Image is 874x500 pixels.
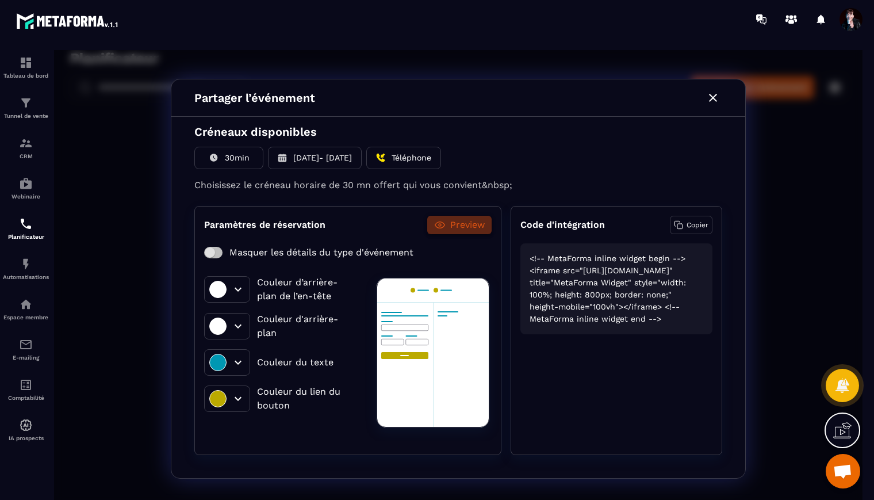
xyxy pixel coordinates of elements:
[19,257,33,271] img: automations
[140,39,261,56] p: Partager l’événement
[3,153,49,159] p: CRM
[3,354,49,361] p: E-mailing
[632,170,654,180] p: Copier
[396,168,431,182] p: Preview
[3,168,49,208] a: automationsautomationsWebinaire
[3,329,49,369] a: emailemailE-mailing
[150,168,271,182] p: Paramètres de réservation
[3,208,49,249] a: schedulerschedulerPlanificateur
[3,128,49,168] a: formationformationCRM
[19,297,33,311] img: automations
[175,196,359,209] p: Masquer les détails du type d'événement
[203,306,279,319] p: Couleur du texte
[338,102,377,114] p: Téléphone
[19,96,33,110] img: formation
[203,335,302,362] p: Couleur du lien du bouton
[466,168,551,182] p: Code d'intégration
[3,314,49,320] p: Espace membre
[140,76,263,87] p: Créneaux disponibles
[16,10,120,31] img: logo
[140,128,668,142] p: Choisissez le créneau horaire de 30 mn offert qui vous convient&nbsp;
[3,234,49,240] p: Planificateur
[3,435,49,441] p: IA prospects
[19,56,33,70] img: formation
[19,177,33,190] img: automations
[19,418,33,432] img: automations
[171,102,195,114] p: 30 min
[3,193,49,200] p: Webinaire
[3,87,49,128] a: formationformationTunnel de vente
[3,47,49,87] a: formationformationTableau de bord
[3,72,49,79] p: Tableau de bord
[466,193,658,284] div: <!-- MetaForma inline widget begin --> <iframe src="[URL][DOMAIN_NAME]" title="MetaForma Widget" ...
[3,274,49,280] p: Automatisations
[3,113,49,119] p: Tunnel de vente
[3,395,49,401] p: Comptabilité
[19,378,33,392] img: accountant
[19,136,33,150] img: formation
[19,338,33,352] img: email
[203,262,302,290] p: Couleur d'arrière-plan
[3,369,49,410] a: accountantaccountantComptabilité
[373,166,438,184] button: Preview
[3,289,49,329] a: automationsautomationsEspace membre
[3,249,49,289] a: automationsautomationsAutomatisations
[826,454,860,488] a: Ouvrir le chat
[19,217,33,231] img: scheduler
[239,102,298,114] p: [DATE] - [DATE]
[203,226,302,253] p: Couleur d’arrière-plan de l’en-tête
